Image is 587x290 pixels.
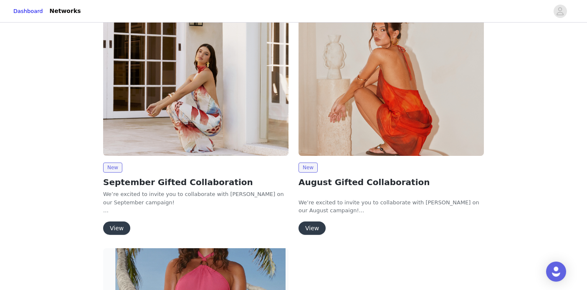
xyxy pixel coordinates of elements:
[546,262,566,282] div: Open Intercom Messenger
[299,176,484,188] h2: August Gifted Collaboration
[103,163,122,173] span: New
[299,225,326,231] a: View
[45,2,86,20] a: Networks
[103,225,130,231] a: View
[103,221,130,235] button: View
[556,5,564,18] div: avatar
[299,163,318,173] span: New
[299,17,484,156] img: Peppermayo UK
[13,7,43,15] a: Dashboard
[103,17,288,156] img: Peppermayo UK
[103,176,288,188] h2: September Gifted Collaboration
[299,198,484,215] p: We’re excited to invite you to collaborate with [PERSON_NAME] on our August campaign!
[103,190,288,206] p: We’re excited to invite you to collaborate with [PERSON_NAME] on our September campaign!
[299,221,326,235] button: View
